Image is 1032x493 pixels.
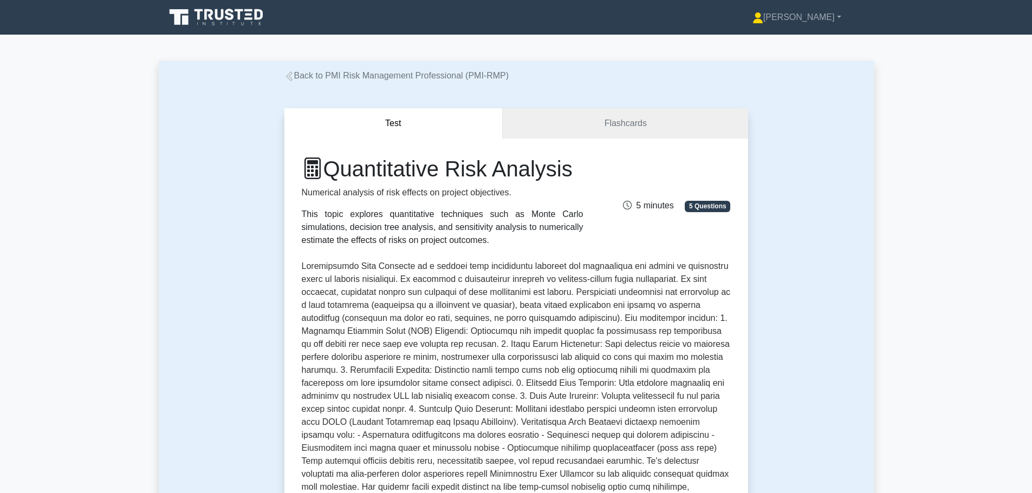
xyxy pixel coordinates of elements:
a: [PERSON_NAME] [726,6,867,28]
h1: Quantitative Risk Analysis [302,156,583,182]
div: This topic explores quantitative techniques such as Monte Carlo simulations, decision tree analys... [302,208,583,247]
button: Test [284,108,503,139]
span: 5 minutes [623,201,673,210]
a: Back to PMI Risk Management Professional (PMI-RMP) [284,71,509,80]
a: Flashcards [503,108,748,139]
p: Numerical analysis of risk effects on project objectives. [302,186,583,199]
span: 5 Questions [685,201,730,212]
